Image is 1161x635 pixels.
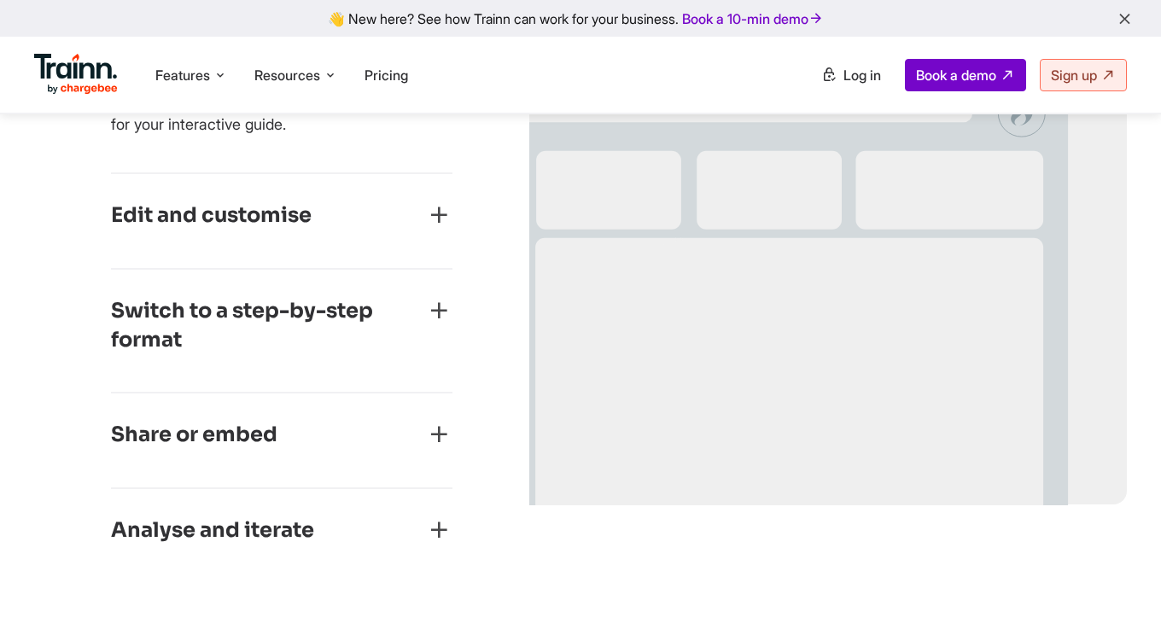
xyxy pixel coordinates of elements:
[529,40,1127,505] img: guide-record.svg
[155,66,210,84] span: Features
[905,59,1026,91] a: Book a demo
[1040,59,1127,91] a: Sign up
[111,201,312,230] h3: Edit and customise
[111,297,425,354] h3: Switch to a step-by-step format
[811,60,891,90] a: Log in
[111,421,277,450] h3: Share or embed
[111,516,314,545] h3: Analyse and iterate
[365,67,408,84] a: Pricing
[843,67,881,84] span: Log in
[10,10,1151,26] div: 👋 New here? See how Trainn can work for your business.
[916,67,996,84] span: Book a demo
[34,54,118,95] img: Trainn Logo
[1051,67,1097,84] span: Sign up
[679,7,827,31] a: Book a 10-min demo
[1076,553,1161,635] iframe: Chat Widget
[254,66,320,84] span: Resources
